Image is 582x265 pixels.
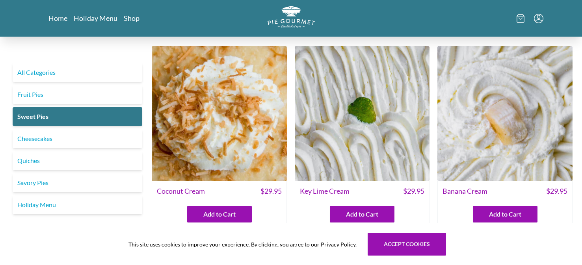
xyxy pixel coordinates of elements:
img: Coconut Cream [152,46,287,181]
span: Add to Cart [346,209,378,219]
span: $ 29.95 [546,186,567,196]
a: Home [48,13,67,23]
button: Accept cookies [368,233,446,256]
a: Cheesecakes [13,129,142,148]
a: Holiday Menu [13,195,142,214]
a: All Categories [13,63,142,82]
button: Add to Cart [330,206,394,222]
a: Quiches [13,151,142,170]
span: Coconut Cream [157,186,205,196]
a: Logo [268,6,315,30]
a: Fruit Pies [13,85,142,104]
button: Add to Cart [473,206,537,222]
a: Sweet Pies [13,107,142,126]
button: Menu [534,14,543,23]
img: Banana Cream [437,46,573,181]
a: Holiday Menu [74,13,117,23]
span: This site uses cookies to improve your experience. By clicking, you agree to our Privacy Policy. [128,240,357,248]
a: Shop [124,13,139,23]
button: Add to Cart [187,206,252,222]
span: Banana Cream [443,186,487,196]
span: $ 29.95 [260,186,282,196]
img: logo [268,6,315,28]
span: $ 29.95 [403,186,424,196]
img: Key Lime Cream [295,46,430,181]
span: Add to Cart [203,209,236,219]
span: Key Lime Cream [300,186,350,196]
span: Add to Cart [489,209,521,219]
a: Savory Pies [13,173,142,192]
